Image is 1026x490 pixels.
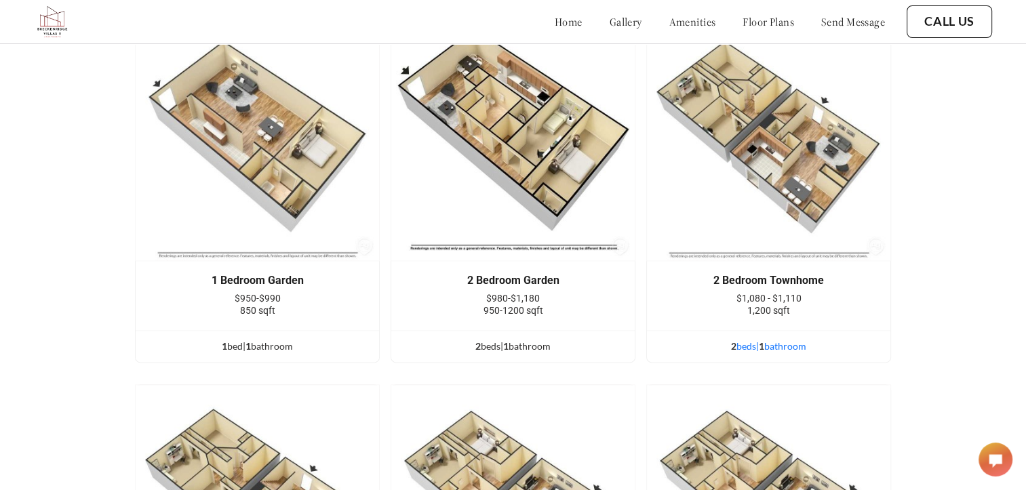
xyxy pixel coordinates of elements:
a: send message [821,15,885,28]
img: example [646,16,891,261]
span: 1,200 sqft [747,305,790,316]
span: $1,080 - $1,110 [736,293,802,304]
span: 1 [222,340,227,352]
a: Call Us [924,14,974,29]
span: 2 [731,340,736,352]
div: bed | bathroom [136,339,379,354]
a: gallery [610,15,642,28]
button: Call Us [907,5,992,38]
div: 2 Bedroom Garden [412,274,614,287]
div: bed s | bathroom [647,339,890,354]
a: floor plans [743,15,794,28]
img: example [391,16,635,261]
img: Company logo [34,3,71,40]
span: 850 sqft [240,305,275,316]
span: 1 [245,340,251,352]
span: 2 [475,340,481,352]
img: example [135,16,380,261]
a: amenities [669,15,716,28]
a: home [555,15,583,28]
div: 2 Bedroom Townhome [667,274,870,287]
span: $980-$1,180 [486,293,540,304]
span: 1 [503,340,509,352]
div: bed s | bathroom [391,339,635,354]
div: 1 Bedroom Garden [156,274,359,287]
span: 1 [759,340,764,352]
span: 950-1200 sqft [484,305,543,316]
span: $950-$990 [235,293,281,304]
